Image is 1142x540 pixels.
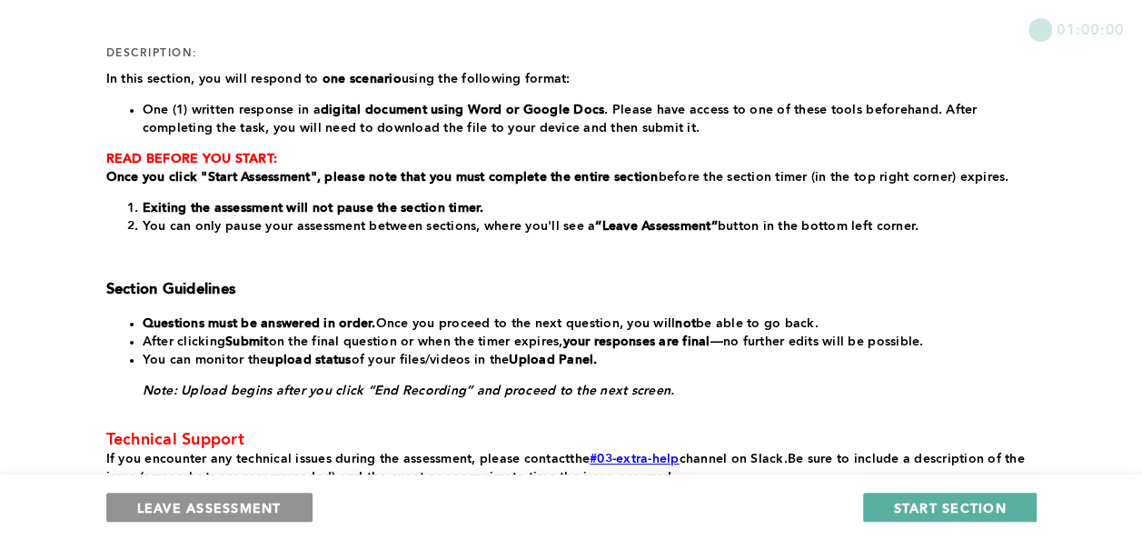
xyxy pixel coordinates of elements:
[143,315,1029,333] li: Once you proceed to the next question, you will be able to go back.
[784,453,788,465] span: .
[509,354,597,366] strong: Upload Panel.
[106,453,571,465] span: If you encounter any technical issues during the assessment, please contact
[595,220,718,233] strong: “Leave Assessment”
[106,450,1029,486] p: the channel on Slack Be sure to include a description of the issue (screenshots are recommended) ...
[106,73,323,85] span: In this section, you will respond to
[323,73,402,85] strong: one scenario
[106,493,313,522] button: LEAVE ASSESSMENT
[143,217,1029,235] li: button in the bottom left corner.
[675,317,696,330] strong: not
[106,281,1029,299] h3: Section Guidelines
[143,385,675,397] em: Note: Upload begins after you click “End Recording” and proceed to the next screen.
[143,202,484,215] strong: Exiting the assessment will not pause the section timer.
[106,432,244,448] span: Technical Support
[143,101,1029,137] li: One (1) written response in a . Please have access to one of these tools beforehand. After comple...
[402,73,571,85] span: using the following format:
[863,493,1036,522] button: START SECTION
[106,168,1029,186] p: before the section timer (in the top right corner) expires.
[143,333,1029,351] li: After clicking on the final question or when the timer expires, —no further edits will be possible.
[590,453,680,465] a: #03-extra-help
[143,317,376,330] strong: Questions must be answered in order.
[137,499,282,516] span: LEAVE ASSESSMENT
[143,220,596,233] span: You can only pause your assessment between sections, where you'll see a
[893,499,1006,516] span: START SECTION
[1057,18,1124,39] span: 01:00:00
[106,153,278,165] strong: READ BEFORE YOU START:
[143,351,1029,369] li: You can monitor the of your files/videos in the
[106,46,198,61] div: description:
[225,335,269,348] strong: Submit
[321,104,605,116] strong: digital document using Word or Google Docs
[106,171,659,184] strong: Once you click "Start Assessment", please note that you must complete the entire section
[267,354,351,366] strong: upload status
[563,335,710,348] strong: your responses are final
